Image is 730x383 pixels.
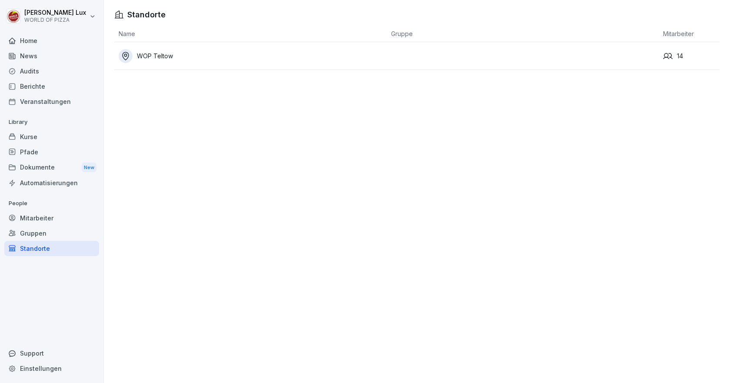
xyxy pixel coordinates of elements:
[387,26,659,42] th: Gruppe
[4,346,99,361] div: Support
[4,226,99,241] a: Gruppen
[4,63,99,79] a: Audits
[4,196,99,210] p: People
[4,94,99,109] a: Veranstaltungen
[4,79,99,94] a: Berichte
[4,33,99,48] a: Home
[114,26,387,42] th: Name
[4,160,99,176] a: DokumenteNew
[82,163,96,173] div: New
[127,9,166,20] h1: Standorte
[4,160,99,176] div: Dokumente
[4,115,99,129] p: Library
[24,9,86,17] p: [PERSON_NAME] Lux
[24,17,86,23] p: WORLD OF PIZZA
[4,361,99,376] a: Einstellungen
[4,241,99,256] a: Standorte
[663,51,720,61] div: 14
[4,144,99,160] a: Pfade
[4,129,99,144] a: Kurse
[119,49,387,63] a: WOP Teltow
[4,210,99,226] a: Mitarbeiter
[4,175,99,190] a: Automatisierungen
[4,48,99,63] a: News
[659,26,720,42] th: Mitarbeiter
